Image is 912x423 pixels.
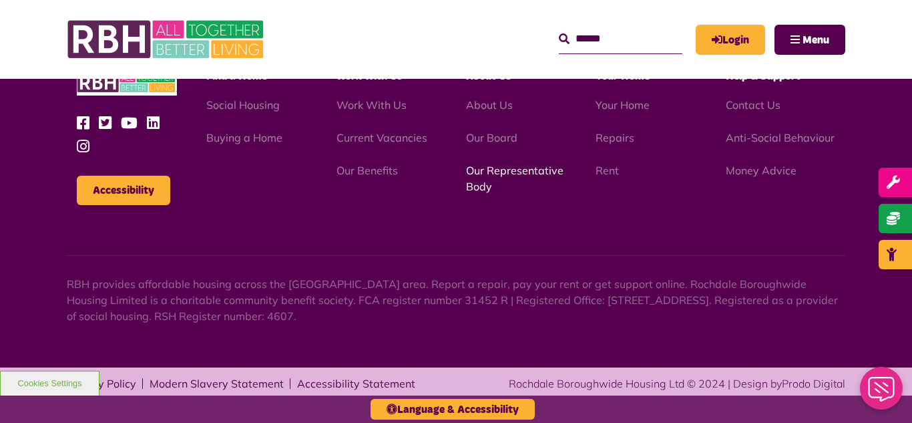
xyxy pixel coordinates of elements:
a: Social Housing - open in a new tab [206,98,280,112]
a: Our Representative Body [466,164,563,193]
div: Rochdale Boroughwide Housing Ltd © 2024 | Design by [509,376,845,392]
a: Repairs [596,131,634,144]
a: Privacy Policy [67,378,136,389]
img: RBH [77,69,177,96]
button: Accessibility [77,176,170,205]
img: RBH [67,13,267,65]
button: Language & Accessibility [371,399,535,420]
a: Money Advice [726,164,796,177]
a: Contact Us [726,98,780,112]
a: MyRBH [696,25,765,55]
a: Our Benefits [336,164,398,177]
a: Buying a Home [206,131,282,144]
a: Current Vacancies [336,131,427,144]
a: Rent [596,164,619,177]
a: About Us [466,98,513,112]
a: Anti-Social Behaviour [726,131,835,144]
iframe: Netcall Web Assistant for live chat [852,363,912,423]
span: Menu [803,35,829,45]
a: Prodo Digital - open in a new tab [782,377,845,390]
p: RBH provides affordable housing across the [GEOGRAPHIC_DATA] area. Report a repair, pay your rent... [67,276,845,324]
a: Modern Slavery Statement - open in a new tab [150,378,284,389]
a: Your Home [596,98,650,112]
button: Navigation [774,25,845,55]
a: Our Board [466,131,517,144]
a: Work With Us [336,98,407,112]
input: Search [559,25,682,53]
a: Accessibility Statement [297,378,415,389]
